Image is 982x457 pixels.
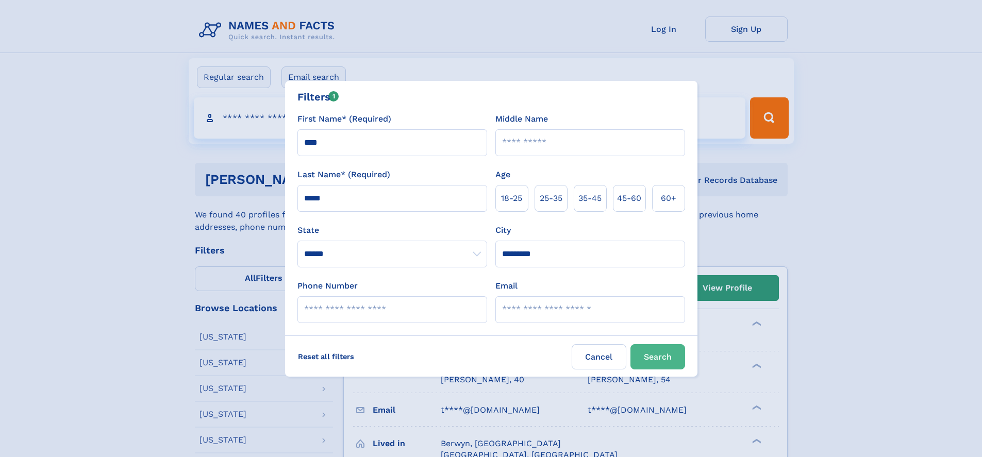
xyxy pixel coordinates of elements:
label: Middle Name [495,113,548,125]
label: City [495,224,511,236]
span: 18‑25 [501,192,522,205]
label: Email [495,280,518,292]
label: Reset all filters [291,344,361,369]
label: First Name* (Required) [297,113,391,125]
label: Cancel [572,344,626,369]
label: Last Name* (Required) [297,168,390,181]
span: 25‑35 [540,192,562,205]
div: Filters [297,89,339,105]
span: 60+ [661,192,676,205]
label: Phone Number [297,280,358,292]
label: State [297,224,487,236]
span: 45‑60 [617,192,641,205]
label: Age [495,168,510,181]
button: Search [630,344,685,369]
span: 35‑45 [578,192,602,205]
